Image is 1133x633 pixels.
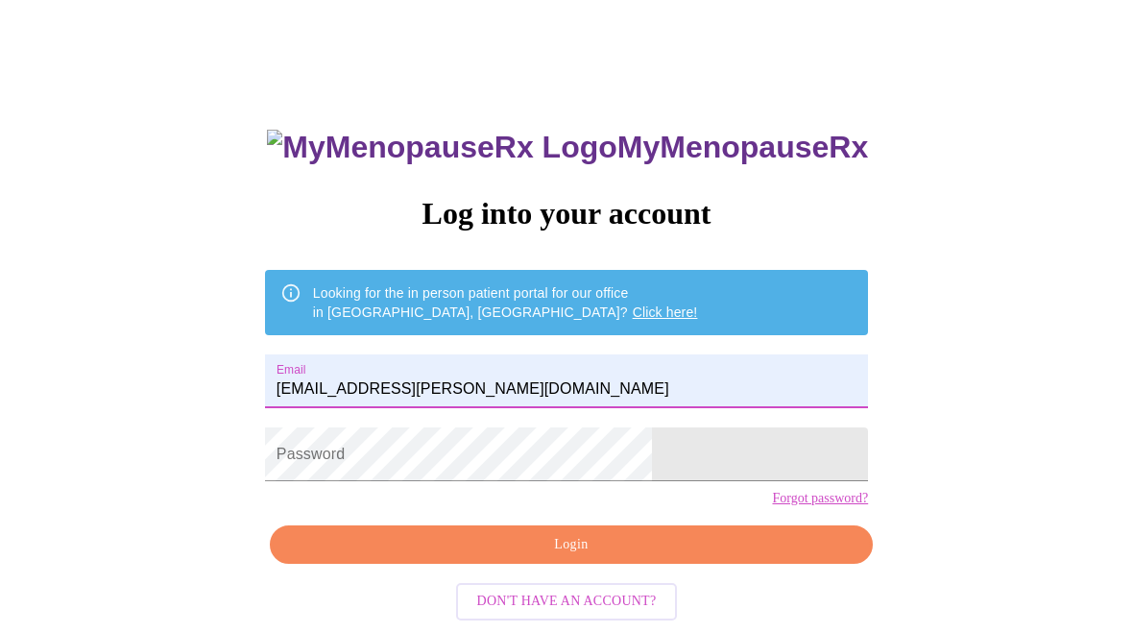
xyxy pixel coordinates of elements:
h3: MyMenopauseRx [267,130,868,165]
div: Looking for the in person patient portal for our office in [GEOGRAPHIC_DATA], [GEOGRAPHIC_DATA]? [313,276,698,329]
button: Don't have an account? [456,583,678,621]
h3: Log into your account [265,196,868,231]
span: Login [292,533,851,557]
span: Don't have an account? [477,590,657,614]
button: Login [270,525,873,565]
a: Don't have an account? [451,592,683,608]
a: Click here! [633,304,698,320]
a: Forgot password? [772,491,868,506]
img: MyMenopauseRx Logo [267,130,616,165]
